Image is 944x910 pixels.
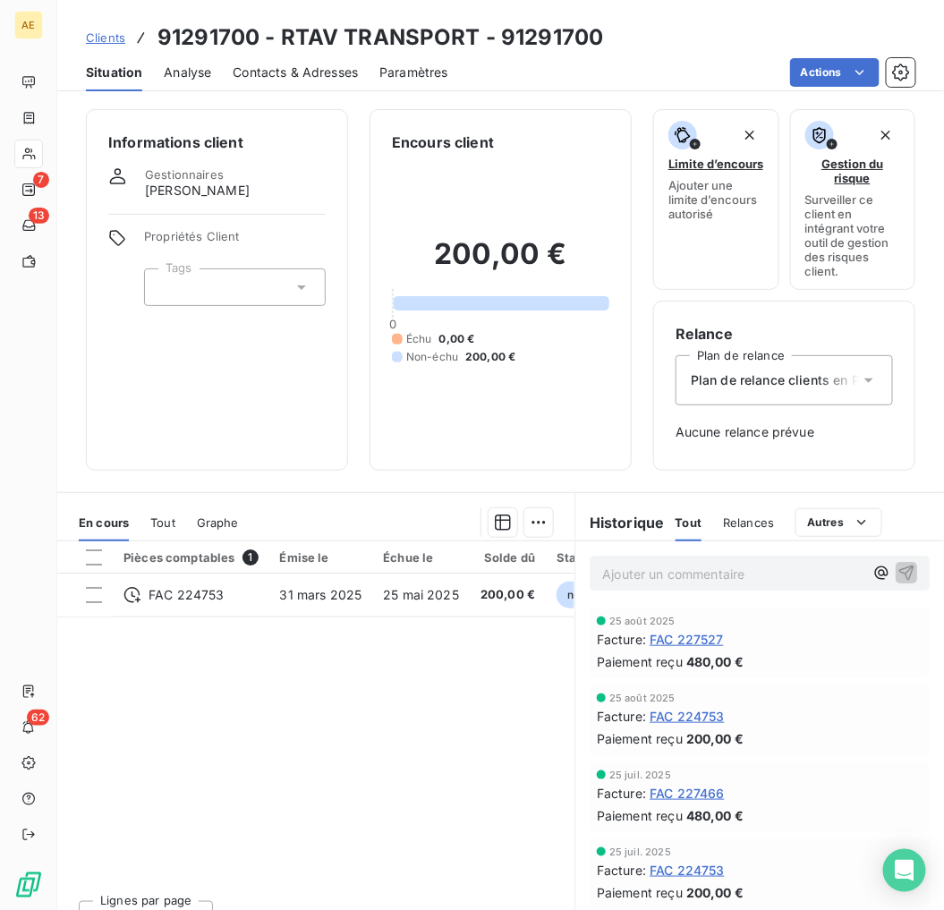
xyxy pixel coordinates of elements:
[392,236,609,290] h2: 200,00 €
[406,331,432,347] span: Échu
[465,349,515,365] span: 200,00 €
[609,770,671,780] span: 25 juil. 2025
[883,849,926,892] div: Open Intercom Messenger
[29,208,49,224] span: 13
[233,64,358,81] span: Contacts & Adresses
[197,515,239,530] span: Graphe
[145,167,224,182] span: Gestionnaires
[686,883,744,902] span: 200,00 €
[597,806,683,825] span: Paiement reçu
[242,549,259,566] span: 1
[653,109,779,290] button: Limite d’encoursAjouter une limite d’encours autorisé
[597,861,646,880] span: Facture :
[790,58,880,87] button: Actions
[392,132,494,153] h6: Encours client
[27,710,49,726] span: 62
[686,806,744,825] span: 480,00 €
[145,182,250,200] span: [PERSON_NAME]
[14,11,43,39] div: AE
[164,64,211,81] span: Analyse
[597,784,646,803] span: Facture :
[686,652,744,671] span: 480,00 €
[686,729,744,748] span: 200,00 €
[597,729,683,748] span: Paiement reçu
[597,630,646,649] span: Facture :
[668,157,763,171] span: Limite d’encours
[557,582,634,608] span: non-échue
[86,64,142,81] span: Situation
[379,64,448,81] span: Paramètres
[668,178,764,221] span: Ajouter une limite d’encours autorisé
[597,652,683,671] span: Paiement reçu
[676,515,702,530] span: Tout
[795,508,882,537] button: Autres
[597,707,646,726] span: Facture :
[14,871,43,899] img: Logo LeanPay
[650,630,724,649] span: FAC 227527
[33,172,49,188] span: 7
[144,229,326,254] span: Propriétés Client
[481,550,535,565] div: Solde dû
[723,515,774,530] span: Relances
[557,550,634,565] div: Statut
[481,586,535,604] span: 200,00 €
[86,30,125,45] span: Clients
[389,317,396,331] span: 0
[805,192,901,278] span: Surveiller ce client en intégrant votre outil de gestion des risques client.
[676,423,893,441] span: Aucune relance prévue
[609,693,676,703] span: 25 août 2025
[609,846,671,857] span: 25 juil. 2025
[609,616,676,626] span: 25 août 2025
[383,587,459,602] span: 25 mai 2025
[123,549,259,566] div: Pièces comptables
[383,550,459,565] div: Échue le
[790,109,916,290] button: Gestion du risqueSurveiller ce client en intégrant votre outil de gestion des risques client.
[406,349,458,365] span: Non-échu
[439,331,475,347] span: 0,00 €
[79,515,129,530] span: En cours
[280,550,362,565] div: Émise le
[86,29,125,47] a: Clients
[575,512,665,533] h6: Historique
[650,861,725,880] span: FAC 224753
[805,157,901,185] span: Gestion du risque
[280,587,362,602] span: 31 mars 2025
[650,707,725,726] span: FAC 224753
[597,883,683,902] span: Paiement reçu
[157,21,603,54] h3: 91291700 - RTAV TRANSPORT - 91291700
[676,323,893,344] h6: Relance
[159,279,174,295] input: Ajouter une valeur
[650,784,725,803] span: FAC 227466
[108,132,326,153] h6: Informations client
[150,515,175,530] span: Tout
[149,586,225,604] span: FAC 224753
